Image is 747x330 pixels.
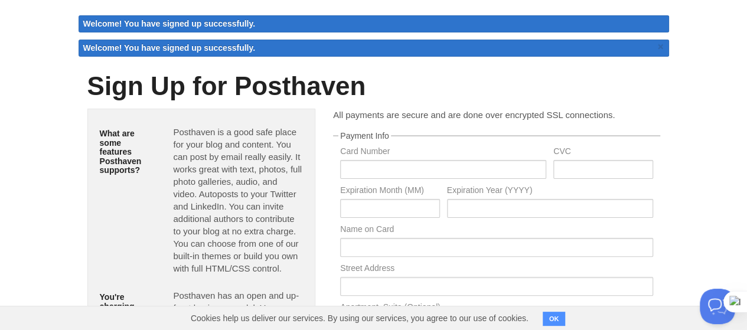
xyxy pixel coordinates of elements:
[179,306,540,330] span: Cookies help us deliver our services. By using our services, you agree to our use of cookies.
[83,43,256,53] span: Welcome! You have signed up successfully.
[553,147,653,158] label: CVC
[543,312,566,326] button: OK
[340,225,653,236] label: Name on Card
[333,109,660,121] p: All payments are secure and are done over encrypted SSL connections.
[700,289,735,324] iframe: Help Scout Beacon - Open
[340,186,439,197] label: Expiration Month (MM)
[340,264,653,275] label: Street Address
[340,303,653,314] label: Apartment, Suite (Optional)
[340,147,546,158] label: Card Number
[100,129,156,175] h5: What are some features Posthaven supports?
[79,15,669,32] div: Welcome! You have signed up successfully.
[447,186,653,197] label: Expiration Year (YYYY)
[100,293,156,320] h5: You're charging money. Why?
[655,40,666,54] a: ×
[338,132,391,140] legend: Payment Info
[87,72,660,100] h1: Sign Up for Posthaven
[173,126,303,275] p: Posthaven is a good safe place for your blog and content. You can post by email really easily. It...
